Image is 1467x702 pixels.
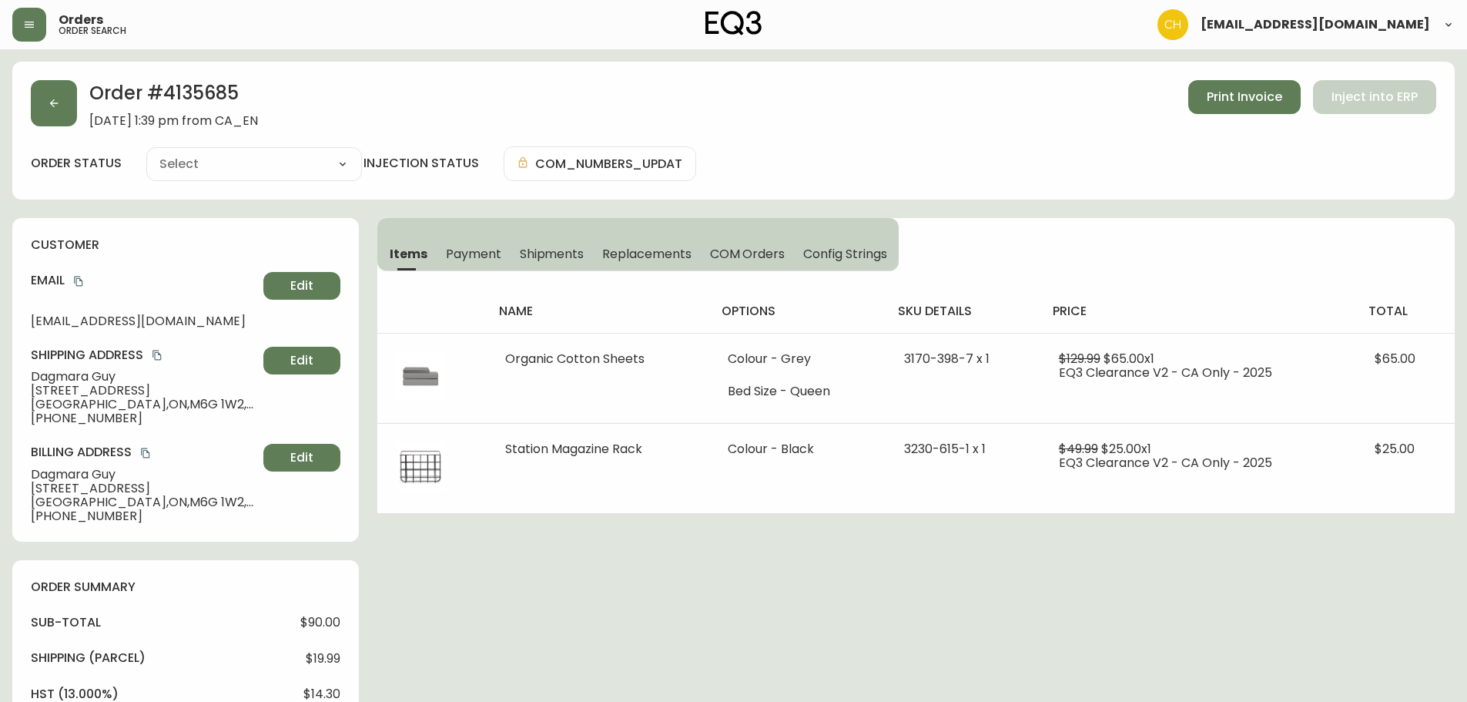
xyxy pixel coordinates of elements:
[390,246,427,262] span: Items
[904,440,986,458] span: 3230-615-1 x 1
[705,11,762,35] img: logo
[1059,364,1272,381] span: EQ3 Clearance V2 - CA Only - 2025
[300,616,340,630] span: $90.00
[31,650,146,667] h4: Shipping ( Parcel )
[263,272,340,300] button: Edit
[290,352,313,369] span: Edit
[31,509,257,523] span: [PHONE_NUMBER]
[31,398,257,411] span: [GEOGRAPHIC_DATA] , ON , M6G 1W2 , CA
[263,347,340,375] button: Edit
[290,449,313,466] span: Edit
[728,385,867,398] li: Bed Size - Queen
[1188,80,1301,114] button: Print Invoice
[1059,440,1098,458] span: $49.99
[31,614,101,631] h4: sub-total
[31,579,340,596] h4: order summary
[59,14,103,26] span: Orders
[722,303,873,320] h4: options
[263,444,340,472] button: Edit
[728,442,867,456] li: Colour - Black
[898,303,1028,320] h4: sku details
[499,303,697,320] h4: name
[306,652,340,666] span: $19.99
[710,246,785,262] span: COM Orders
[803,246,886,262] span: Config Strings
[290,277,313,294] span: Edit
[1375,350,1415,368] span: $65.00
[31,384,257,398] span: [STREET_ADDRESS]
[1157,9,1188,40] img: 6288462cea190ebb98a2c2f3c744dd7e
[31,314,257,328] span: [EMAIL_ADDRESS][DOMAIN_NAME]
[1059,454,1272,472] span: EQ3 Clearance V2 - CA Only - 2025
[904,350,990,368] span: 3170-398-7 x 1
[149,348,165,363] button: copy
[1201,18,1430,31] span: [EMAIL_ADDRESS][DOMAIN_NAME]
[505,350,645,368] span: Organic Cotton Sheets
[1101,440,1151,458] span: $25.00 x 1
[31,272,257,289] h4: Email
[31,237,340,254] h4: customer
[303,687,340,701] span: $14.30
[602,246,691,262] span: Replacements
[31,155,122,172] label: order status
[31,495,257,509] span: [GEOGRAPHIC_DATA] , ON , M6G 1W2 , CA
[31,347,257,364] h4: Shipping Address
[31,370,257,384] span: Dagmara Guy
[31,411,257,425] span: [PHONE_NUMBER]
[1053,303,1345,320] h4: price
[138,445,153,461] button: copy
[505,440,642,458] span: Station Magazine Rack
[89,114,258,128] span: [DATE] 1:39 pm from CA_EN
[31,468,257,482] span: Dagmara Guy
[1375,440,1415,458] span: $25.00
[520,246,584,262] span: Shipments
[396,442,445,492] img: b7d9396d-8faf-4a9c-997f-32d9b11bb0de.jpg
[728,352,867,366] li: Colour - Grey
[71,274,86,289] button: copy
[89,80,258,114] h2: Order # 4135685
[396,352,445,401] img: aa3e9214-8e9f-418c-835a-5d092166dbdbOptional[Organic-Cotton-Queen-Grey-Bed-Sheets].jpg
[31,482,257,495] span: [STREET_ADDRESS]
[31,444,257,461] h4: Billing Address
[59,26,126,35] h5: order search
[446,246,501,262] span: Payment
[363,155,479,172] h4: injection status
[1207,89,1282,106] span: Print Invoice
[1368,303,1442,320] h4: total
[1059,350,1100,368] span: $129.99
[1104,350,1154,368] span: $65.00 x 1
